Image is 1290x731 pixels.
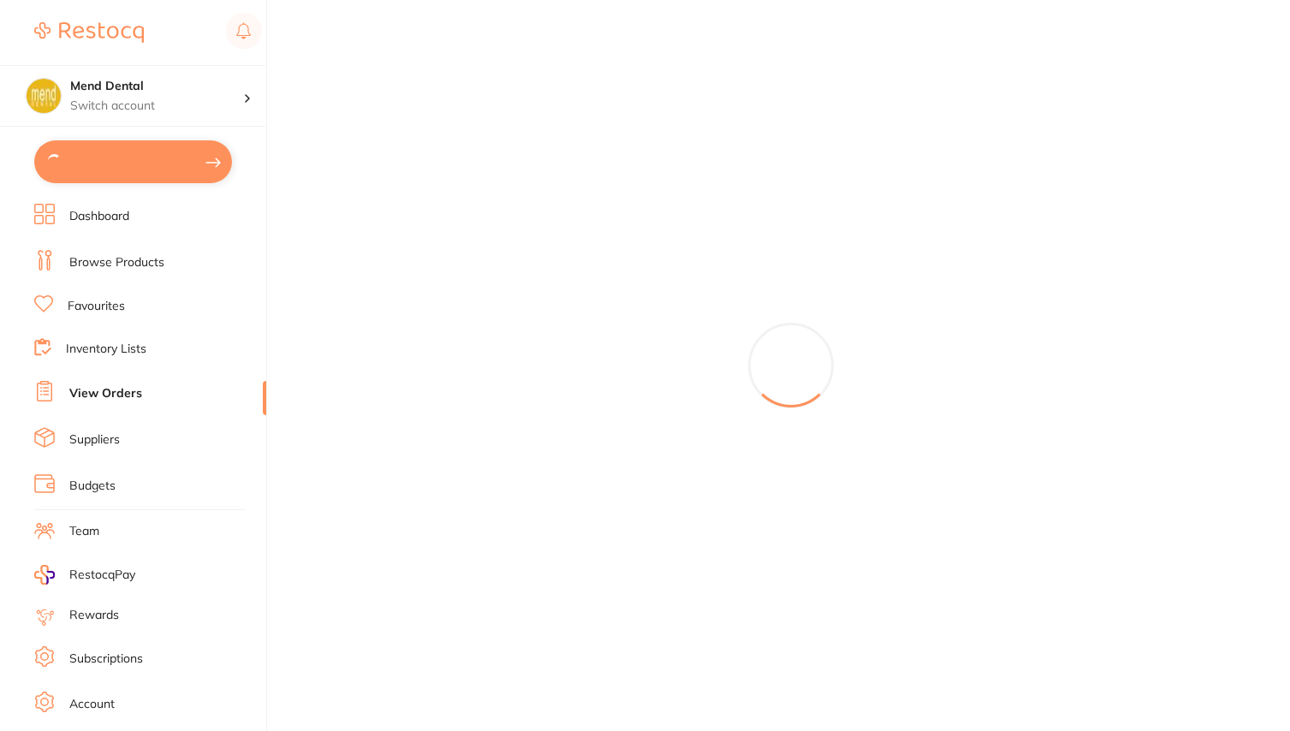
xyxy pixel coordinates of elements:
a: Subscriptions [69,651,143,668]
span: RestocqPay [69,567,135,584]
a: RestocqPay [34,565,135,585]
img: Restocq Logo [34,22,144,43]
a: Rewards [69,607,119,624]
a: Restocq Logo [34,13,144,52]
a: Browse Products [69,254,164,271]
img: RestocqPay [34,565,55,585]
a: Favourites [68,298,125,315]
a: Dashboard [69,208,129,225]
img: Mend Dental [27,79,61,113]
h4: Mend Dental [70,78,243,95]
p: Switch account [70,98,243,115]
a: Account [69,696,115,713]
a: Inventory Lists [66,341,146,358]
a: Suppliers [69,431,120,449]
a: View Orders [69,385,142,402]
a: Team [69,523,99,540]
a: Budgets [69,478,116,495]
